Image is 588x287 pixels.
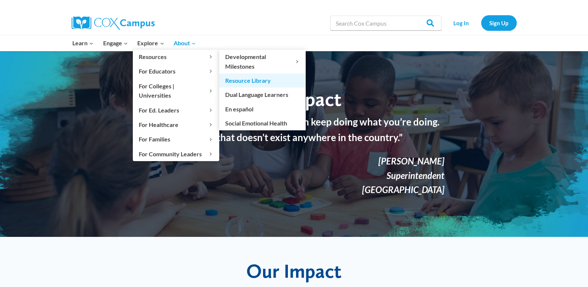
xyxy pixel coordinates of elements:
em: [GEOGRAPHIC_DATA] [362,184,444,195]
button: Child menu of For Colleges | Universities [133,79,219,102]
button: Child menu of For Ed. Leaders [133,103,219,117]
img: Cox Campus [72,16,155,30]
a: Log In [445,15,477,30]
a: Dual Language Learners [219,88,306,102]
button: Child menu of Engage [98,35,133,51]
button: Child menu of Resources [133,50,219,64]
button: Child menu of Developmental Milestones [219,50,306,74]
input: Search Cox Campus [330,16,441,30]
a: Resource Library [219,74,306,88]
em: [PERSON_NAME] [378,156,444,166]
button: Child menu of For Families [133,132,219,146]
a: Sign Up [481,15,517,30]
nav: Secondary Navigation [445,15,517,30]
button: Child menu of Learn [68,35,99,51]
button: Child menu of For Community Leaders [133,147,219,161]
nav: Primary Navigation [68,35,201,51]
a: Social Emotional Health [219,116,306,130]
a: En español [219,102,306,116]
button: Child menu of For Healthcare [133,118,219,132]
button: Child menu of For Educators [133,64,219,78]
button: Child menu of About [169,35,201,51]
em: Superintendent [387,170,444,181]
button: Child menu of Explore [133,35,169,51]
span: Our Impact [246,259,342,283]
strong: “If your literacy rates are perfect, then keep doing what you’re doing. But the reality is that d... [144,116,440,143]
